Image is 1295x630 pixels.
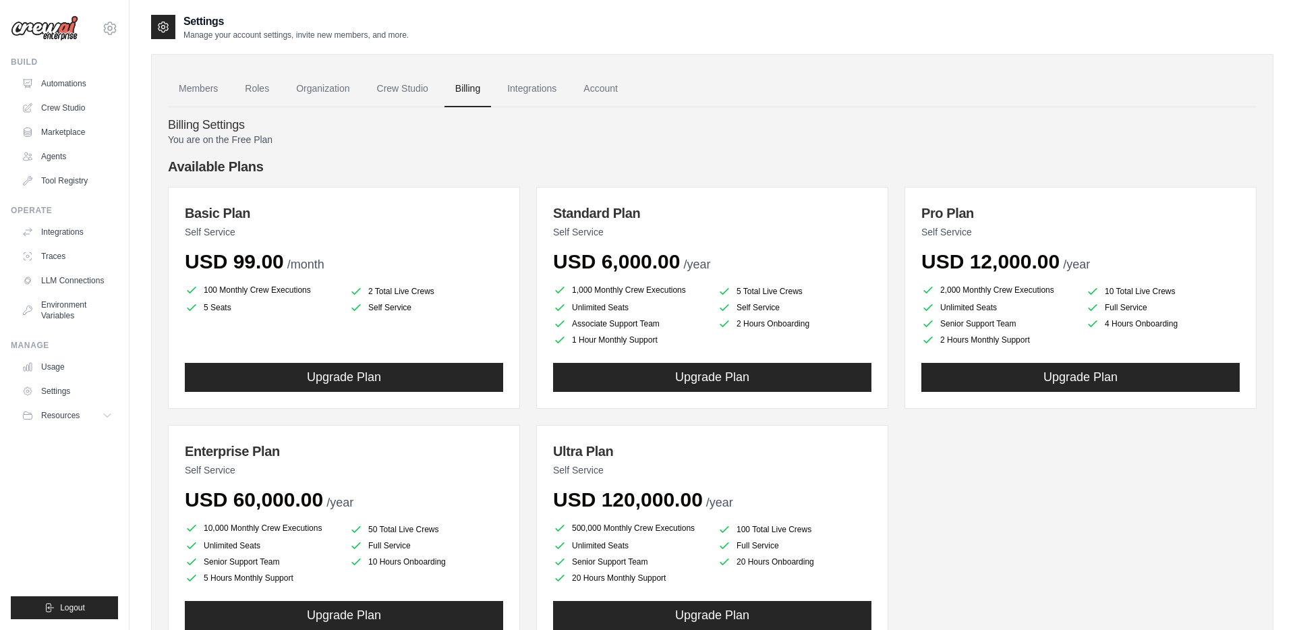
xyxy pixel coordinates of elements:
li: 4 Hours Onboarding [1086,317,1240,331]
button: Upgrade Plan [553,363,871,392]
li: 100 Monthly Crew Executions [185,282,339,298]
li: Full Service [718,539,871,552]
li: 5 Hours Monthly Support [185,571,339,585]
span: USD 60,000.00 [185,488,323,511]
li: Unlimited Seats [553,301,707,314]
a: Automations [16,73,118,94]
li: Full Service [1086,301,1240,314]
a: Billing [444,71,491,107]
h3: Enterprise Plan [185,442,503,461]
li: Unlimited Seats [921,301,1075,314]
li: 5 Total Live Crews [718,285,871,298]
p: Self Service [185,463,503,477]
li: Self Service [349,301,503,314]
span: USD 12,000.00 [921,250,1060,273]
li: 50 Total Live Crews [349,523,503,536]
button: Upgrade Plan [185,601,503,630]
li: 2 Total Live Crews [349,285,503,298]
a: Integrations [16,221,118,243]
h3: Standard Plan [553,204,871,223]
span: /year [326,496,353,509]
a: Organization [285,71,360,107]
a: Tool Registry [16,170,118,192]
button: Resources [16,405,118,426]
span: USD 120,000.00 [553,488,703,511]
a: Traces [16,246,118,267]
span: /year [706,496,733,509]
span: /year [683,258,710,271]
p: Self Service [553,225,871,239]
li: 2,000 Monthly Crew Executions [921,282,1075,298]
h4: Available Plans [168,157,1257,176]
li: Senior Support Team [185,555,339,569]
span: Logout [60,602,85,613]
p: You are on the Free Plan [168,133,1257,146]
li: 1 Hour Monthly Support [553,333,707,347]
li: 2 Hours Onboarding [718,317,871,331]
span: /month [287,258,324,271]
p: Self Service [921,225,1240,239]
h3: Pro Plan [921,204,1240,223]
li: 5 Seats [185,301,339,314]
p: Self Service [553,463,871,477]
span: USD 99.00 [185,250,284,273]
div: Build [11,57,118,67]
li: Self Service [718,301,871,314]
li: 20 Hours Onboarding [718,555,871,569]
div: Operate [11,205,118,216]
a: Environment Variables [16,294,118,326]
h3: Ultra Plan [553,442,871,461]
span: USD 6,000.00 [553,250,680,273]
a: Crew Studio [16,97,118,119]
h2: Settings [183,13,409,30]
img: Logo [11,16,78,41]
a: Account [573,71,629,107]
button: Logout [11,596,118,619]
li: Senior Support Team [921,317,1075,331]
p: Self Service [185,225,503,239]
li: Associate Support Team [553,317,707,331]
li: 500,000 Monthly Crew Executions [553,520,707,536]
li: 20 Hours Monthly Support [553,571,707,585]
li: 100 Total Live Crews [718,523,871,536]
a: Crew Studio [366,71,439,107]
span: /year [1063,258,1090,271]
a: Members [168,71,229,107]
p: Manage your account settings, invite new members, and more. [183,30,409,40]
button: Upgrade Plan [185,363,503,392]
a: Roles [234,71,280,107]
button: Upgrade Plan [921,363,1240,392]
li: Senior Support Team [553,555,707,569]
li: Unlimited Seats [553,539,707,552]
li: 10 Hours Onboarding [349,555,503,569]
li: Unlimited Seats [185,539,339,552]
a: Marketplace [16,121,118,143]
a: LLM Connections [16,270,118,291]
h3: Basic Plan [185,204,503,223]
li: 10,000 Monthly Crew Executions [185,520,339,536]
a: Usage [16,356,118,378]
li: 2 Hours Monthly Support [921,333,1075,347]
h4: Billing Settings [168,118,1257,133]
a: Settings [16,380,118,402]
a: Agents [16,146,118,167]
button: Upgrade Plan [553,601,871,630]
li: Full Service [349,539,503,552]
div: Manage [11,340,118,351]
a: Integrations [496,71,567,107]
li: 10 Total Live Crews [1086,285,1240,298]
li: 1,000 Monthly Crew Executions [553,282,707,298]
span: Resources [41,410,80,421]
